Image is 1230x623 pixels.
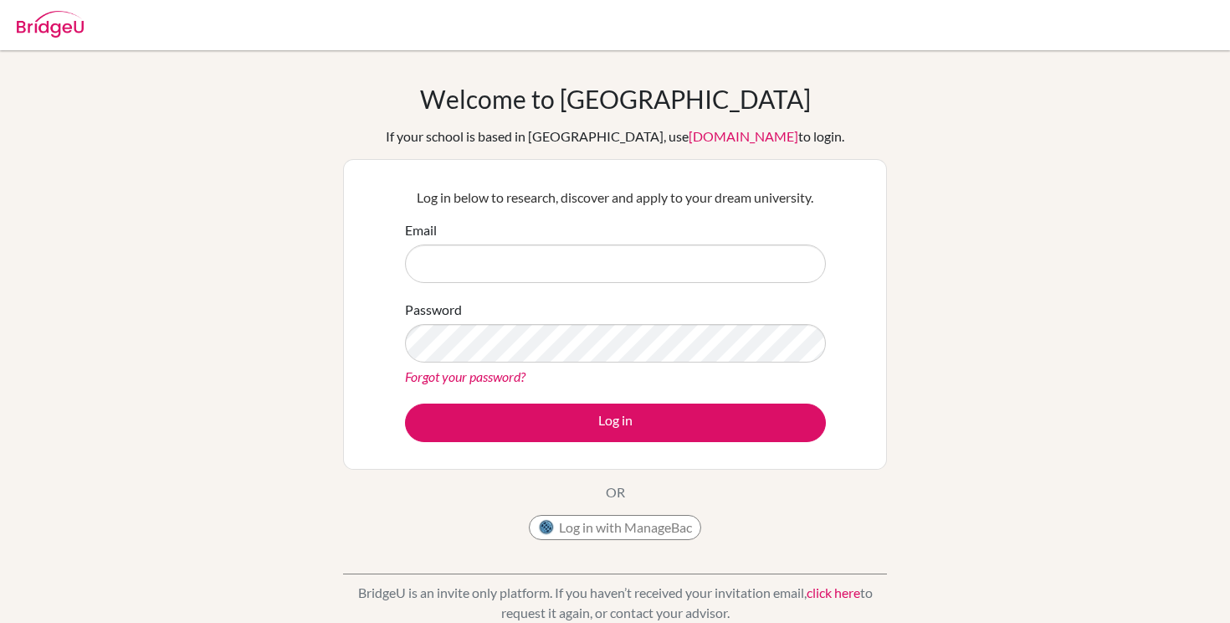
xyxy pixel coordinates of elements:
p: BridgeU is an invite only platform. If you haven’t received your invitation email, to request it ... [343,583,887,623]
label: Email [405,220,437,240]
button: Log in with ManageBac [529,515,701,540]
a: Forgot your password? [405,368,525,384]
a: [DOMAIN_NAME] [689,128,798,144]
h1: Welcome to [GEOGRAPHIC_DATA] [420,84,811,114]
a: click here [807,584,860,600]
p: Log in below to research, discover and apply to your dream university. [405,188,826,208]
div: If your school is based in [GEOGRAPHIC_DATA], use to login. [386,126,844,147]
label: Password [405,300,462,320]
img: Bridge-U [17,11,84,38]
button: Log in [405,404,826,442]
p: OR [606,482,625,502]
